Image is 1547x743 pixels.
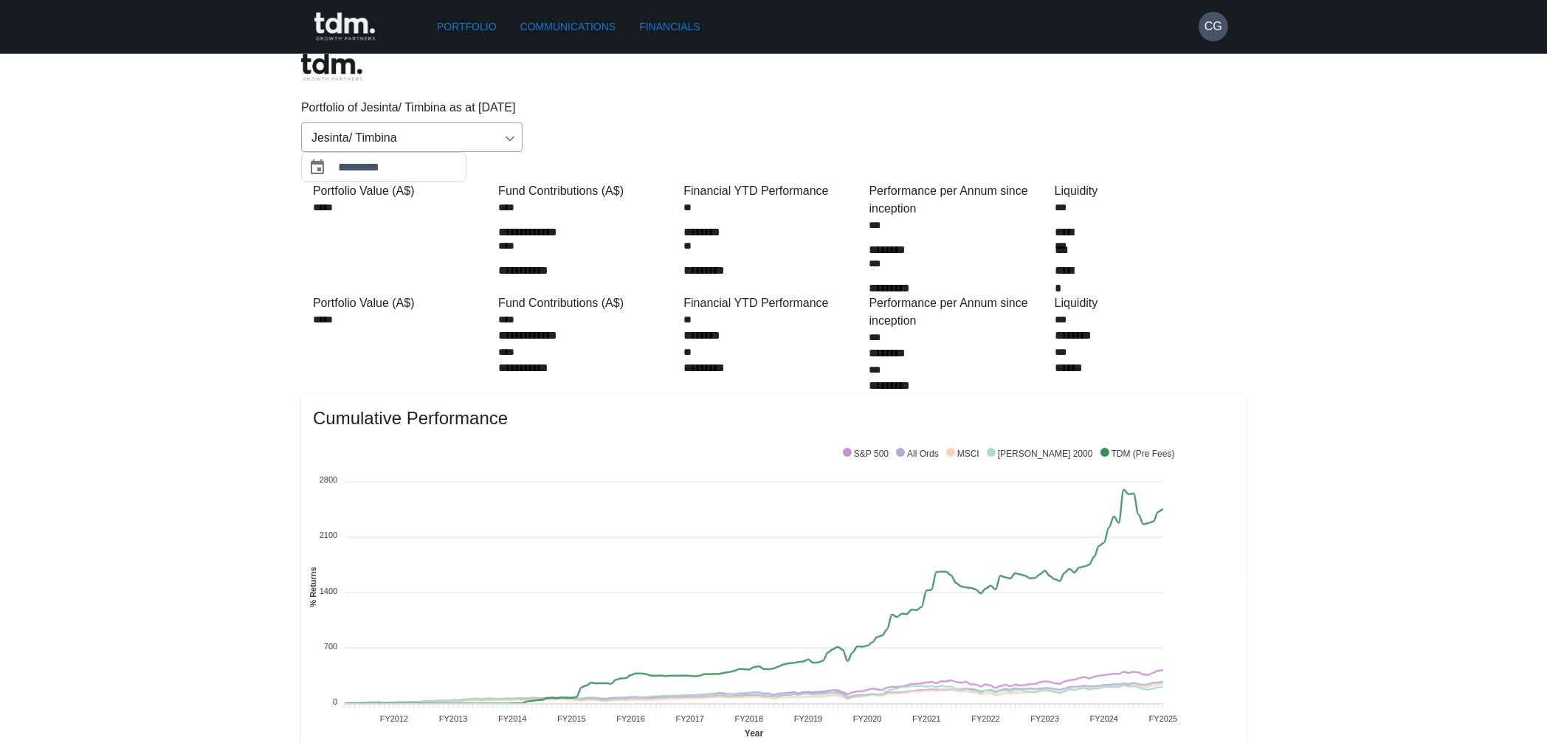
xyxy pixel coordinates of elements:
h6: CG [1205,18,1222,35]
tspan: FY2014 [498,714,527,723]
tspan: FY2023 [1030,714,1059,723]
p: Portfolio of Jesinta/ Timbina as at [DATE] [301,99,1246,117]
div: Liquidity [1055,294,1234,312]
a: Financials [633,13,706,41]
span: TDM (Pre Fees) [1100,449,1175,459]
span: MSCI [946,449,979,459]
text: % Returns [309,567,317,607]
tspan: FY2017 [675,714,704,723]
a: Communications [514,13,622,41]
tspan: 1400 [320,587,337,595]
tspan: 700 [324,642,337,651]
div: Jesinta/ Timbina [301,122,523,152]
div: Performance per Annum since inception [869,294,1049,330]
tspan: FY2018 [735,714,764,723]
span: Cumulative Performance [313,407,1234,430]
div: Portfolio Value (A$) [313,182,492,200]
div: Fund Contributions (A$) [498,294,678,312]
tspan: FY2013 [439,714,468,723]
tspan: FY2020 [853,714,882,723]
span: [PERSON_NAME] 2000 [987,449,1093,459]
a: Portfolio [431,13,503,41]
div: Portfolio Value (A$) [313,294,492,312]
tspan: FY2021 [912,714,941,723]
tspan: 2100 [320,531,337,540]
tspan: FY2025 [1149,714,1178,723]
tspan: 0 [333,697,337,706]
tspan: FY2016 [616,714,645,723]
div: Financial YTD Performance [683,294,863,312]
button: Choose date, selected date is Jul 31, 2025 [303,153,332,182]
div: Financial YTD Performance [683,182,863,200]
tspan: FY2015 [557,714,586,723]
div: Performance per Annum since inception [869,182,1049,218]
div: Fund Contributions (A$) [498,182,678,200]
text: Year [745,728,764,739]
tspan: FY2012 [380,714,409,723]
tspan: FY2019 [794,714,823,723]
tspan: FY2022 [971,714,1000,723]
tspan: 2800 [320,475,337,484]
button: CG [1199,12,1228,41]
tspan: FY2024 [1090,714,1119,723]
span: S&P 500 [843,449,889,459]
span: All Ords [896,449,939,459]
div: Liquidity [1055,182,1234,200]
